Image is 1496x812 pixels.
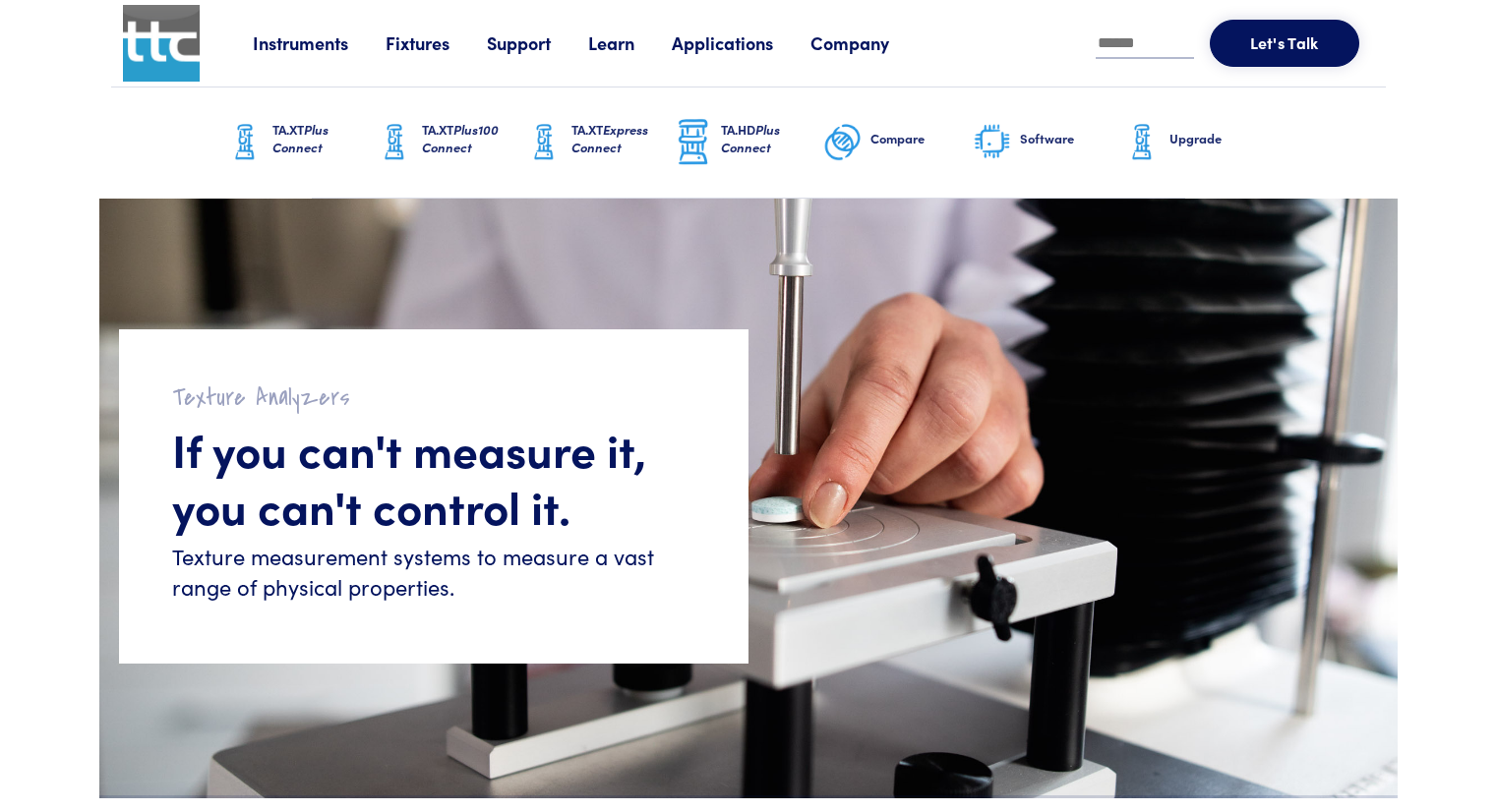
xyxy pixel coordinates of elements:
img: compare-graphic.png [823,118,863,167]
h6: TA.XT [272,121,375,156]
img: ta-xt-graphic.png [1122,118,1162,167]
a: Company [810,30,927,55]
span: Plus100 Connect [422,120,499,156]
a: TA.HDPlus Connect [674,87,823,198]
h6: TA.HD [721,121,823,156]
a: TA.XTPlus Connect [225,87,375,198]
a: Learn [588,30,672,55]
img: software-graphic.png [973,122,1012,163]
a: Support [487,30,588,55]
img: ttc_logo_1x1_v1.0.png [123,5,200,82]
a: Compare [823,87,973,198]
a: Instruments [253,30,386,55]
span: Plus Connect [721,120,780,156]
span: Plus Connect [272,120,329,156]
h6: Texture measurement systems to measure a vast range of physical properties. [172,542,695,603]
h6: Software [1020,130,1122,147]
h2: Texture Analyzers [172,382,695,413]
a: Applications [672,30,810,55]
button: Let's Talk [1210,20,1359,67]
img: ta-hd-graphic.png [674,117,713,168]
h1: If you can't measure it, you can't control it. [172,421,695,534]
a: Software [973,87,1122,198]
h6: TA.XT [422,121,524,156]
img: ta-xt-graphic.png [225,118,265,167]
a: TA.XTPlus100 Connect [375,87,524,198]
h6: Upgrade [1169,130,1272,147]
h6: TA.XT [571,121,674,156]
h6: Compare [870,130,973,147]
a: Upgrade [1122,87,1272,198]
span: Express Connect [571,120,648,156]
img: ta-xt-graphic.png [375,118,414,167]
img: ta-xt-graphic.png [524,118,564,167]
a: TA.XTExpress Connect [524,87,674,198]
a: Fixtures [386,30,487,55]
